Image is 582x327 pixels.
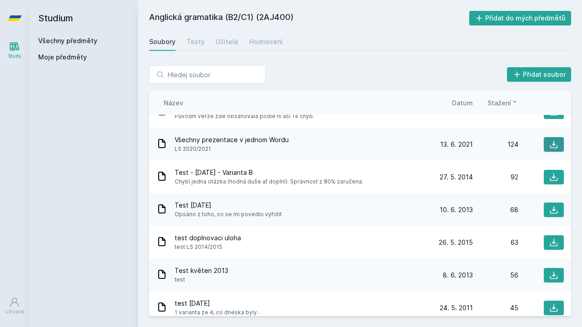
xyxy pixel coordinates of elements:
[473,303,518,312] div: 45
[487,98,511,108] span: Stažení
[249,33,283,51] a: Hodnocení
[175,243,241,252] span: test LS 2014/2015
[149,11,469,25] h2: Anglická gramatika (B2/C1) (2AJ400)
[186,37,205,46] div: Testy
[440,173,473,182] span: 27. 5. 2014
[440,140,473,149] span: 13. 6. 2021
[507,67,572,82] button: Přidat soubor
[473,271,518,280] div: 56
[175,168,363,177] span: Test - [DATE] - Varianta B
[452,98,473,108] button: Datum
[440,303,473,312] span: 24. 5. 2011
[175,266,228,275] span: Test květen 2013
[473,140,518,149] div: 124
[175,144,289,154] span: LS 2020/2021
[473,173,518,182] div: 92
[175,210,282,219] span: Opsáno z toho, co se mi povedlo vyfotit
[8,53,21,59] div: Study
[440,205,473,214] span: 10. 6. 2013
[175,233,241,243] span: test doplnovaci uloha
[473,238,518,247] div: 63
[249,37,283,46] div: Hodnocení
[175,299,260,308] span: test [DATE]
[443,271,473,280] span: 8. 6. 2013
[149,37,176,46] div: Soubory
[175,112,340,121] span: Původní verze zde obsahovala podle ní asi 14 chyb.
[149,33,176,51] a: Soubory
[5,308,24,315] div: Uživatel
[164,98,183,108] button: Název
[175,201,282,210] span: Test [DATE]
[469,11,572,25] button: Přidat do mých předmětů
[175,135,289,144] span: Všechny prezentace v jednom Wordu
[473,205,518,214] div: 68
[487,98,518,108] button: Stažení
[149,65,266,84] input: Hledej soubor
[439,238,473,247] span: 26. 5. 2015
[38,37,97,45] a: Všechny předměty
[2,292,27,320] a: Uživatel
[175,308,260,317] span: 1 varianta ze 4, co dneska byly..
[38,53,87,62] span: Moje předměty
[216,37,238,46] div: Učitelé
[216,33,238,51] a: Učitelé
[175,275,228,284] span: test
[2,36,27,64] a: Study
[186,33,205,51] a: Testy
[175,177,363,186] span: Chybí jedna otázka (hodná duše ať doplní). Správnost z 80% zaručena.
